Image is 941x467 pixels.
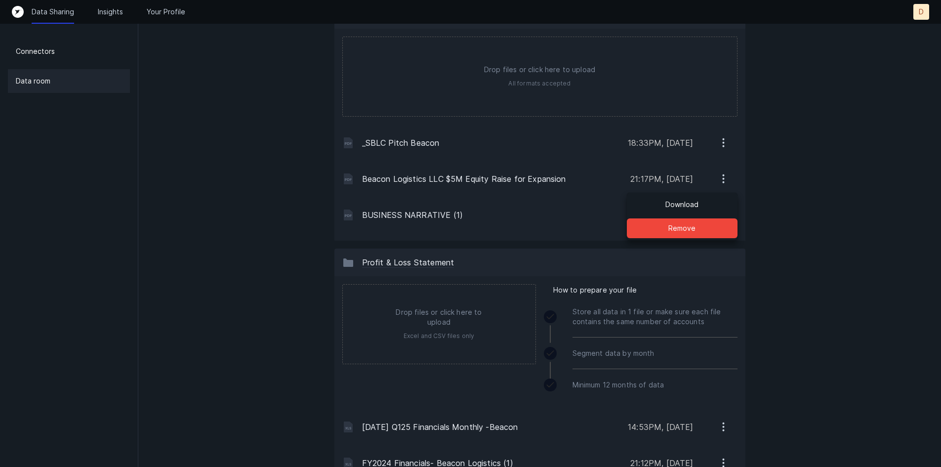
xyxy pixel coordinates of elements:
[342,256,354,268] img: 13c8d1aa17ce7ae226531ffb34303e38.svg
[630,173,693,185] p: 21:17PM, [DATE]
[665,199,698,211] p: Download
[32,7,74,17] a: Data Sharing
[628,137,693,149] p: 18:33PM, [DATE]
[573,296,737,338] div: Store all data in 1 file or make sure each file contains the same number of accounts
[913,4,929,20] button: D
[362,209,622,221] p: BUSINESS NARRATIVE (1)
[573,369,737,401] div: Minimum 12 months of data
[362,137,620,149] p: _SBLC Pitch Beacon
[342,137,354,149] img: 4c1c1a354918672bc79fcf756030187a.svg
[362,421,620,433] p: [DATE] Q125 Financials Monthly -Beacon
[342,209,354,221] img: 4c1c1a354918672bc79fcf756030187a.svg
[362,257,454,268] span: Profit & Loss Statement
[553,284,637,296] span: How to prepare your file
[8,40,130,63] a: Connectors
[8,69,130,93] a: Data room
[342,421,354,433] img: 296775163815d3260c449a3c76d78306.svg
[98,7,123,17] a: Insights
[16,45,55,57] p: Connectors
[628,421,693,433] p: 14:53PM, [DATE]
[16,75,50,87] p: Data room
[342,173,354,185] img: 4c1c1a354918672bc79fcf756030187a.svg
[919,7,924,17] p: D
[573,338,737,369] div: Segment data by month
[668,222,696,234] p: Remove
[147,7,185,17] a: Your Profile
[362,173,623,185] p: Beacon Logistics LLC $5M Equity Raise for Expansion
